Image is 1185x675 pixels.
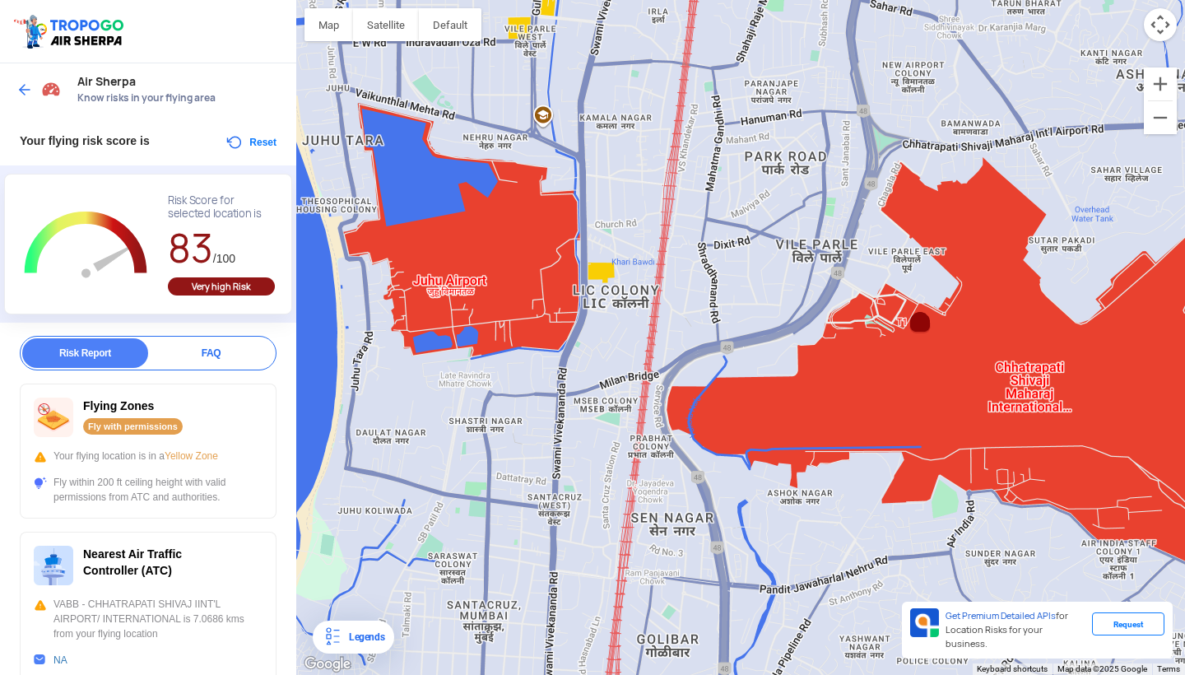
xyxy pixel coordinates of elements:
[213,252,235,265] span: /100
[939,608,1092,652] div: for Location Risks for your business.
[16,81,33,98] img: ic_arrow_back_blue.svg
[300,654,355,675] img: Google
[225,133,276,152] button: Reset
[77,91,280,105] span: Know risks in your flying area
[34,597,263,641] div: VABB - CHHATRAPATI SHIVAJ IINT'L AIRPORT/ INTERNATIONAL is 7.0686 kms from your flying location
[148,338,274,368] div: FAQ
[1144,101,1177,134] button: Zoom out
[342,627,384,647] div: Legends
[165,450,218,462] span: Yellow Zone
[53,654,67,666] a: NA
[41,79,61,99] img: Risk Scores
[946,610,1056,621] span: Get Premium Detailed APIs
[1144,67,1177,100] button: Zoom in
[34,398,73,437] img: ic_nofly.svg
[353,8,419,41] button: Show satellite imagery
[83,547,182,577] span: Nearest Air Traffic Controller (ATC)
[1157,664,1180,673] a: Terms
[300,654,355,675] a: Open this area in Google Maps (opens a new window)
[83,418,183,435] div: Fly with permissions
[1057,664,1147,673] span: Map data ©2025 Google
[20,134,150,147] span: Your flying risk score is
[17,194,155,297] g: Chart
[168,194,275,221] div: Risk Score for selected location is
[168,222,213,274] span: 83
[168,277,275,296] div: Very high Risk
[1144,8,1177,41] button: Map camera controls
[34,475,263,505] div: Fly within 200 ft ceiling height with valid permissions from ATC and authorities.
[22,338,148,368] div: Risk Report
[977,663,1048,675] button: Keyboard shortcuts
[34,546,73,585] img: ic_atc.svg
[83,399,154,412] span: Flying Zones
[323,627,342,647] img: Legends
[12,12,129,50] img: ic_tgdronemaps.svg
[1092,612,1164,635] div: Request
[34,449,263,463] div: Your flying location is in a
[77,75,280,88] span: Air Sherpa
[910,608,939,637] img: Premium APIs
[304,8,353,41] button: Show street map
